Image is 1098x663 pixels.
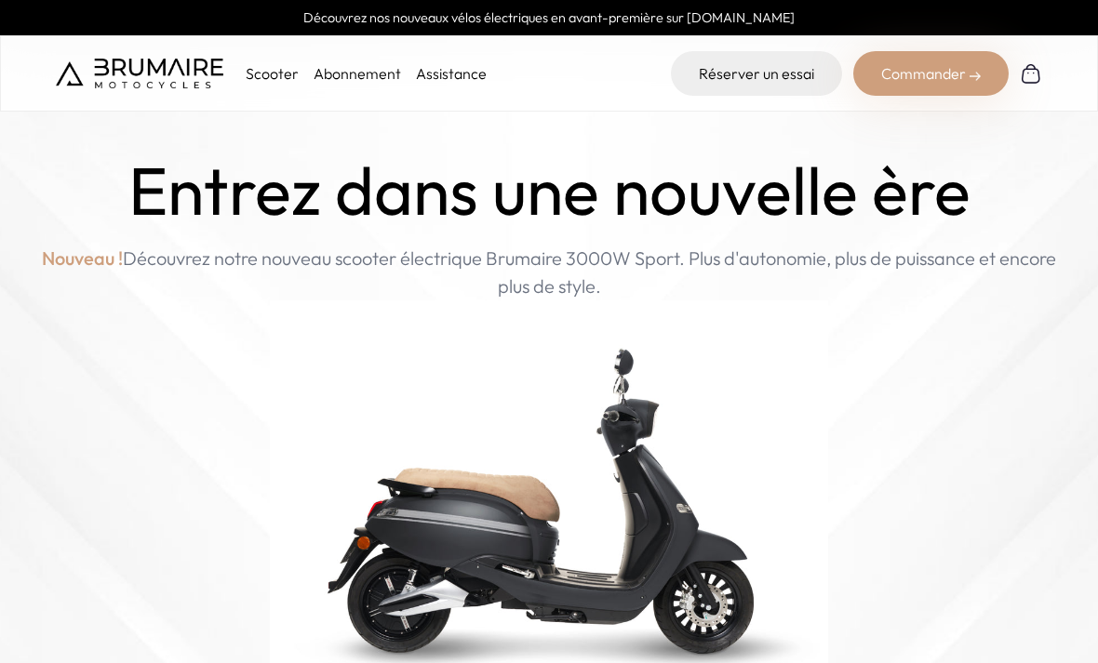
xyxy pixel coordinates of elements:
img: Brumaire Motocycles [56,59,223,88]
h1: Entrez dans une nouvelle ère [128,152,971,230]
img: right-arrow-2.png [970,71,981,82]
div: Commander [853,51,1009,96]
a: Assistance [416,64,487,83]
a: Réserver un essai [671,51,842,96]
p: Découvrez notre nouveau scooter électrique Brumaire 3000W Sport. Plus d'autonomie, plus de puissa... [37,245,1061,300]
span: Nouveau ! [42,245,123,272]
a: Abonnement [314,64,401,83]
img: Panier [1020,62,1042,85]
p: Scooter [246,62,299,85]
